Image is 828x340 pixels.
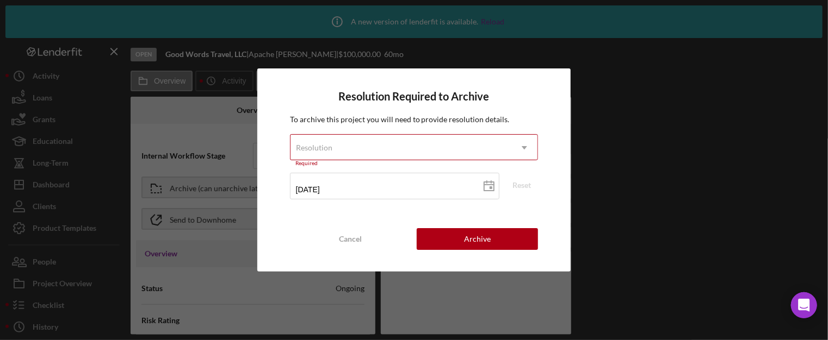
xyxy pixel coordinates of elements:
[339,228,362,250] div: Cancel
[290,90,539,103] h4: Resolution Required to Archive
[791,292,817,318] div: Open Intercom Messenger
[512,177,531,193] div: Reset
[464,228,491,250] div: Archive
[290,160,539,167] div: Required
[505,177,538,193] button: Reset
[417,228,538,250] button: Archive
[290,114,539,125] p: To archive this project you will need to provide resolution details.
[296,143,332,152] div: Resolution
[290,228,411,250] button: Cancel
